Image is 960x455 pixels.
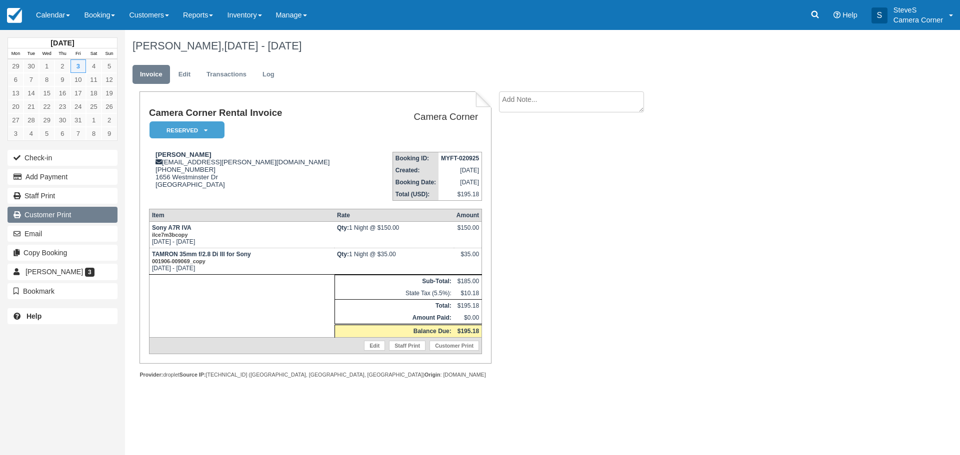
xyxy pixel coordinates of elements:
[39,100,54,113] a: 22
[50,39,74,47] strong: [DATE]
[392,152,438,165] th: Booking ID:
[149,209,334,222] th: Item
[334,209,454,222] th: Rate
[334,300,454,312] th: Total:
[8,48,23,59] th: Mon
[441,155,479,162] strong: MYFT-020925
[39,86,54,100] a: 15
[132,40,837,52] h1: [PERSON_NAME],
[334,222,454,248] td: 1 Night @ $150.00
[152,258,205,264] small: 001906-009069_copy
[54,113,70,127] a: 30
[392,176,438,188] th: Booking Date:
[833,11,840,18] i: Help
[375,112,478,122] h2: Camera Corner
[392,188,438,201] th: Total (USD):
[8,127,23,140] a: 3
[334,248,454,275] td: 1 Night @ $35.00
[149,222,334,248] td: [DATE] - [DATE]
[23,127,39,140] a: 4
[893,15,943,25] p: Camera Corner
[101,48,117,59] th: Sun
[454,287,482,300] td: $10.18
[8,100,23,113] a: 20
[39,59,54,73] a: 1
[457,328,479,335] strong: $195.18
[155,151,211,158] strong: [PERSON_NAME]
[101,86,117,100] a: 19
[139,371,491,379] div: droplet [TECHNICAL_ID] ([GEOGRAPHIC_DATA], [GEOGRAPHIC_DATA], [GEOGRAPHIC_DATA]) : [DOMAIN_NAME]
[255,65,282,84] a: Log
[149,121,224,139] em: Reserved
[7,8,22,23] img: checkfront-main-nav-mini-logo.png
[23,100,39,113] a: 21
[86,113,101,127] a: 1
[224,39,301,52] span: [DATE] - [DATE]
[149,248,334,275] td: [DATE] - [DATE]
[7,150,117,166] button: Check-in
[8,73,23,86] a: 6
[25,268,83,276] span: [PERSON_NAME]
[86,86,101,100] a: 18
[23,113,39,127] a: 28
[101,59,117,73] a: 5
[454,312,482,325] td: $0.00
[334,275,454,288] th: Sub-Total:
[7,283,117,299] button: Bookmark
[454,275,482,288] td: $185.00
[7,264,117,280] a: [PERSON_NAME] 3
[171,65,198,84] a: Edit
[424,372,440,378] strong: Origin
[429,341,479,351] a: Customer Print
[152,224,191,238] strong: Sony A7R IVA
[392,164,438,176] th: Created:
[8,86,23,100] a: 13
[199,65,254,84] a: Transactions
[70,73,86,86] a: 10
[456,251,479,266] div: $35.00
[23,48,39,59] th: Tue
[39,113,54,127] a: 29
[8,113,23,127] a: 27
[39,73,54,86] a: 8
[54,100,70,113] a: 23
[364,341,385,351] a: Edit
[86,48,101,59] th: Sat
[70,127,86,140] a: 7
[54,59,70,73] a: 2
[70,100,86,113] a: 24
[337,224,349,231] strong: Qty
[23,59,39,73] a: 30
[23,86,39,100] a: 14
[70,48,86,59] th: Fri
[70,113,86,127] a: 31
[101,113,117,127] a: 2
[26,312,41,320] b: Help
[132,65,170,84] a: Invoice
[334,287,454,300] td: State Tax (5.5%):
[179,372,206,378] strong: Source IP:
[7,188,117,204] a: Staff Print
[389,341,425,351] a: Staff Print
[456,224,479,239] div: $150.00
[438,188,482,201] td: $195.18
[86,100,101,113] a: 25
[152,251,251,265] strong: TAMRON 35mm f/2.8 Di III for Sony
[101,127,117,140] a: 9
[334,325,454,338] th: Balance Due:
[86,127,101,140] a: 8
[334,312,454,325] th: Amount Paid:
[86,73,101,86] a: 11
[149,121,221,139] a: Reserved
[7,169,117,185] button: Add Payment
[438,176,482,188] td: [DATE]
[54,73,70,86] a: 9
[86,59,101,73] a: 4
[454,209,482,222] th: Amount
[842,11,857,19] span: Help
[7,226,117,242] button: Email
[139,372,163,378] strong: Provider:
[438,164,482,176] td: [DATE]
[70,59,86,73] a: 3
[23,73,39,86] a: 7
